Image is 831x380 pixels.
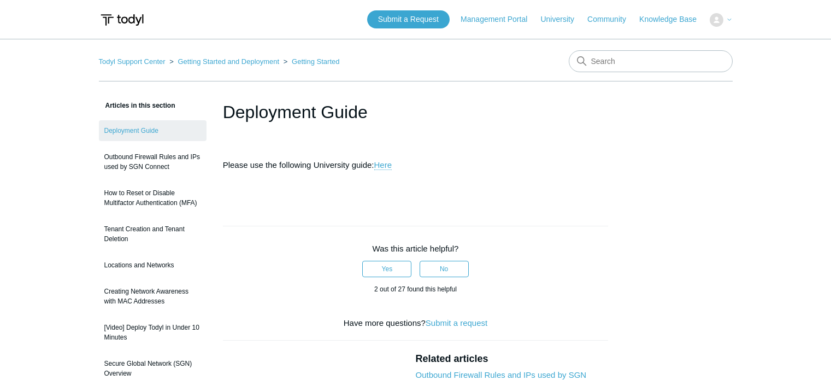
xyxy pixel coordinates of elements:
[223,317,609,330] div: Have more questions?
[292,57,339,66] a: Getting Started
[374,160,392,170] a: Here
[99,57,166,66] a: Todyl Support Center
[362,261,411,277] button: This article was helpful
[415,352,608,366] h2: Related articles
[178,57,279,66] a: Getting Started and Deployment
[99,102,175,109] span: Articles in this section
[461,14,538,25] a: Management Portal
[373,244,459,253] span: Was this article helpful?
[99,10,145,30] img: Todyl Support Center Help Center home page
[99,317,207,348] a: [Video] Deploy Todyl in Under 10 Minutes
[420,261,469,277] button: This article was not helpful
[281,57,340,66] li: Getting Started
[99,57,168,66] li: Todyl Support Center
[639,14,708,25] a: Knowledge Base
[587,14,637,25] a: Community
[540,14,585,25] a: University
[426,318,487,328] a: Submit a request
[223,159,609,172] p: Please use the following University guide:
[367,10,450,28] a: Submit a Request
[99,219,207,249] a: Tenant Creation and Tenant Deletion
[223,99,609,125] h1: Deployment Guide
[374,285,457,293] span: 2 out of 27 found this helpful
[167,57,281,66] li: Getting Started and Deployment
[99,183,207,213] a: How to Reset or Disable Multifactor Authentication (MFA)
[99,147,207,177] a: Outbound Firewall Rules and IPs used by SGN Connect
[99,120,207,141] a: Deployment Guide
[99,281,207,312] a: Creating Network Awareness with MAC Addresses
[99,255,207,276] a: Locations and Networks
[569,50,733,72] input: Search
